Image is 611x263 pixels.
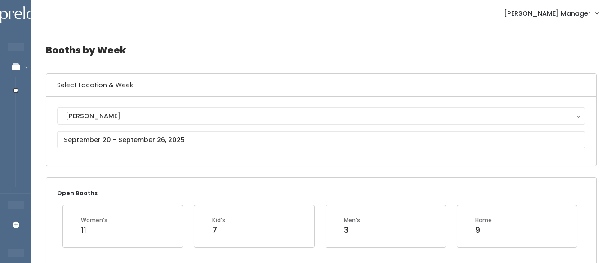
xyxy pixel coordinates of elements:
[475,224,492,236] div: 9
[344,216,360,224] div: Men's
[504,9,591,18] span: [PERSON_NAME] Manager
[495,4,607,23] a: [PERSON_NAME] Manager
[344,224,360,236] div: 3
[57,107,585,125] button: [PERSON_NAME]
[475,216,492,224] div: Home
[212,224,225,236] div: 7
[66,111,577,121] div: [PERSON_NAME]
[46,38,597,62] h4: Booths by Week
[57,189,98,197] small: Open Booths
[46,74,596,97] h6: Select Location & Week
[81,216,107,224] div: Women's
[212,216,225,224] div: Kid's
[81,224,107,236] div: 11
[57,131,585,148] input: September 20 - September 26, 2025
